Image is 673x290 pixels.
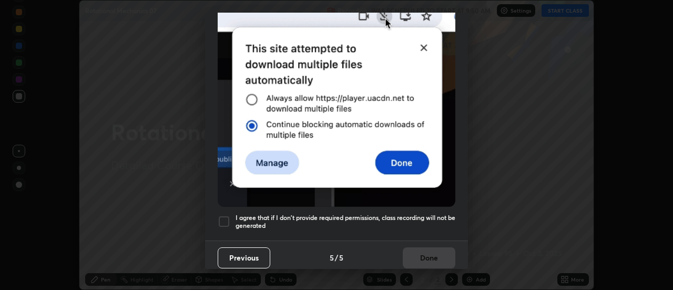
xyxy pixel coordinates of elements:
[218,247,270,268] button: Previous
[339,252,343,263] h4: 5
[236,214,455,230] h5: I agree that if I don't provide required permissions, class recording will not be generated
[330,252,334,263] h4: 5
[335,252,338,263] h4: /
